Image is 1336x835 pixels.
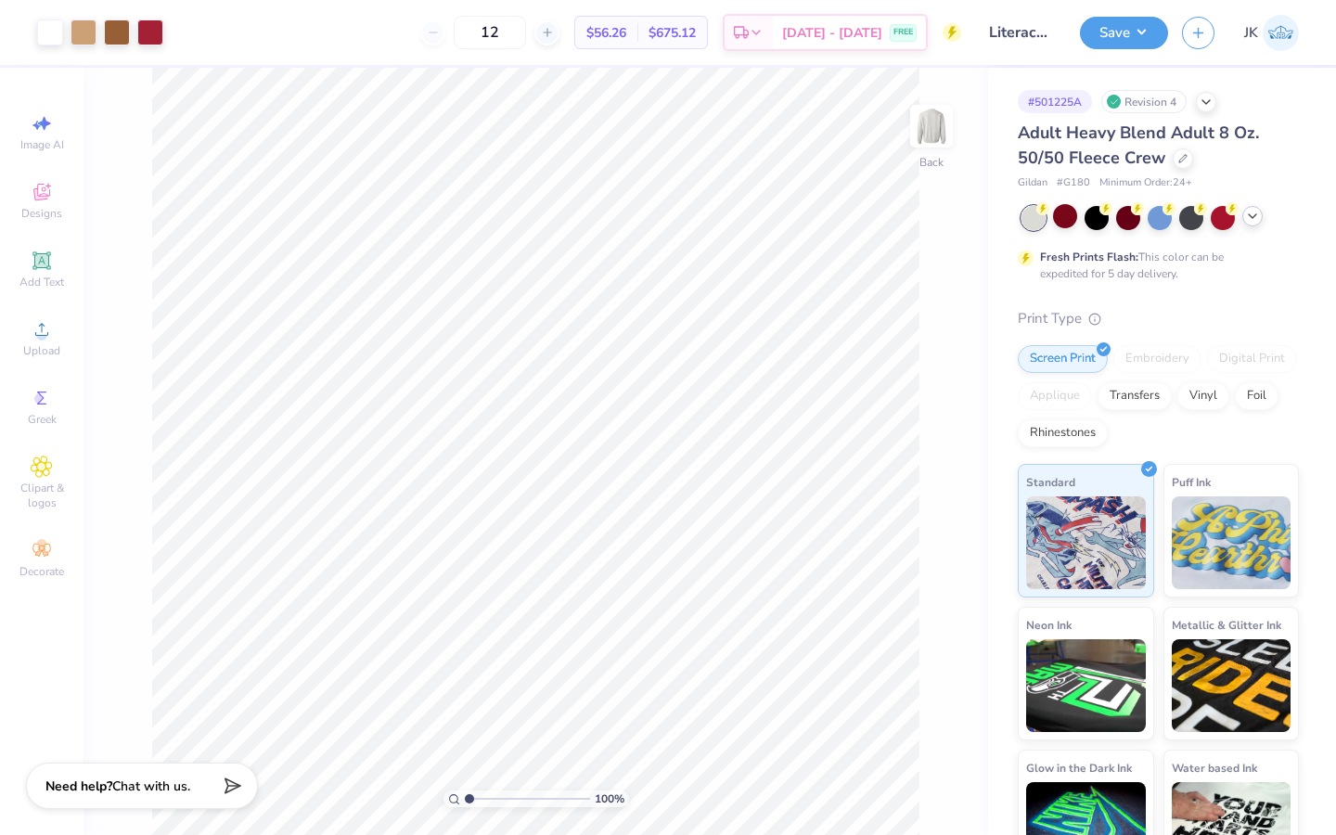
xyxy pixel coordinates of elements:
span: Greek [28,412,57,427]
div: Digital Print [1207,345,1297,373]
span: Neon Ink [1026,615,1072,635]
span: Clipart & logos [9,481,74,510]
span: JK [1244,22,1258,44]
span: Gildan [1018,175,1047,191]
div: Embroidery [1113,345,1201,373]
span: Designs [21,206,62,221]
div: Vinyl [1177,382,1229,410]
span: Add Text [19,275,64,289]
div: Revision 4 [1101,90,1187,113]
div: Print Type [1018,308,1299,329]
span: # G180 [1057,175,1090,191]
span: Image AI [20,137,64,152]
span: Water based Ink [1172,758,1257,777]
span: FREE [893,26,913,39]
div: Rhinestones [1018,419,1108,447]
img: Back [913,108,950,145]
div: Applique [1018,382,1092,410]
span: [DATE] - [DATE] [782,23,882,43]
strong: Need help? [45,777,112,795]
div: This color can be expedited for 5 day delivery. [1040,249,1268,282]
div: Foil [1235,382,1278,410]
input: Untitled Design [975,14,1066,51]
img: Standard [1026,496,1146,589]
span: Decorate [19,564,64,579]
img: Neon Ink [1026,639,1146,732]
button: Save [1080,17,1168,49]
span: Standard [1026,472,1075,492]
span: $675.12 [649,23,696,43]
a: JK [1244,15,1299,51]
img: Joshua Kelley [1263,15,1299,51]
span: Minimum Order: 24 + [1099,175,1192,191]
span: Puff Ink [1172,472,1211,492]
span: Glow in the Dark Ink [1026,758,1132,777]
img: Metallic & Glitter Ink [1172,639,1291,732]
img: Puff Ink [1172,496,1291,589]
strong: Fresh Prints Flash: [1040,250,1138,264]
span: Upload [23,343,60,358]
div: Transfers [1098,382,1172,410]
div: # 501225A [1018,90,1092,113]
div: Screen Print [1018,345,1108,373]
span: 100 % [595,790,624,807]
span: Chat with us. [112,777,190,795]
span: $56.26 [586,23,626,43]
input: – – [454,16,526,49]
span: Metallic & Glitter Ink [1172,615,1281,635]
span: Adult Heavy Blend Adult 8 Oz. 50/50 Fleece Crew [1018,122,1259,169]
div: Back [919,154,944,171]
